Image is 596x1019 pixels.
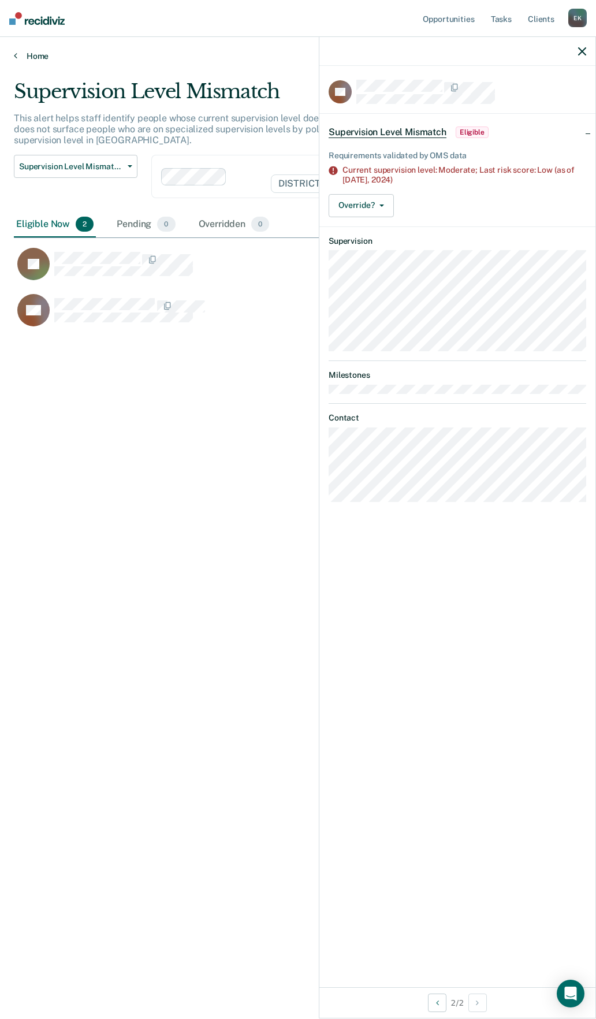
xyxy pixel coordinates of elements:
button: Next Opportunity [468,994,487,1012]
span: 2024) [371,175,393,184]
p: This alert helps staff identify people whose current supervision level does not match their lates... [14,113,539,146]
div: Eligible Now [14,212,96,237]
span: Eligible [456,127,489,138]
span: 0 [157,217,175,232]
div: 2 / 2 [319,987,595,1018]
div: E K [568,9,587,27]
span: 2 [76,217,94,232]
div: Overridden [196,212,272,237]
div: Open Intercom Messenger [557,980,584,1007]
div: Supervision Level Mismatch [14,80,550,113]
div: Supervision Level MismatchEligible [319,114,595,151]
div: CaseloadOpportunityCell-66949 [14,293,511,340]
dt: Milestones [329,370,586,380]
div: CaseloadOpportunityCell-151858 [14,247,511,293]
div: Requirements validated by OMS data [329,151,586,161]
span: Supervision Level Mismatch [19,162,123,172]
div: Current supervision level: Moderate; Last risk score: Low (as of [DATE], [342,165,586,185]
dt: Supervision [329,236,586,246]
span: DISTRICT OFFICE 4, [GEOGRAPHIC_DATA] [271,174,478,193]
div: Pending [114,212,177,237]
img: Recidiviz [9,12,65,25]
span: 0 [251,217,269,232]
a: Home [14,51,582,61]
button: Previous Opportunity [428,994,446,1012]
button: Override? [329,194,394,217]
dt: Contact [329,413,586,423]
span: Supervision Level Mismatch [329,127,446,138]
